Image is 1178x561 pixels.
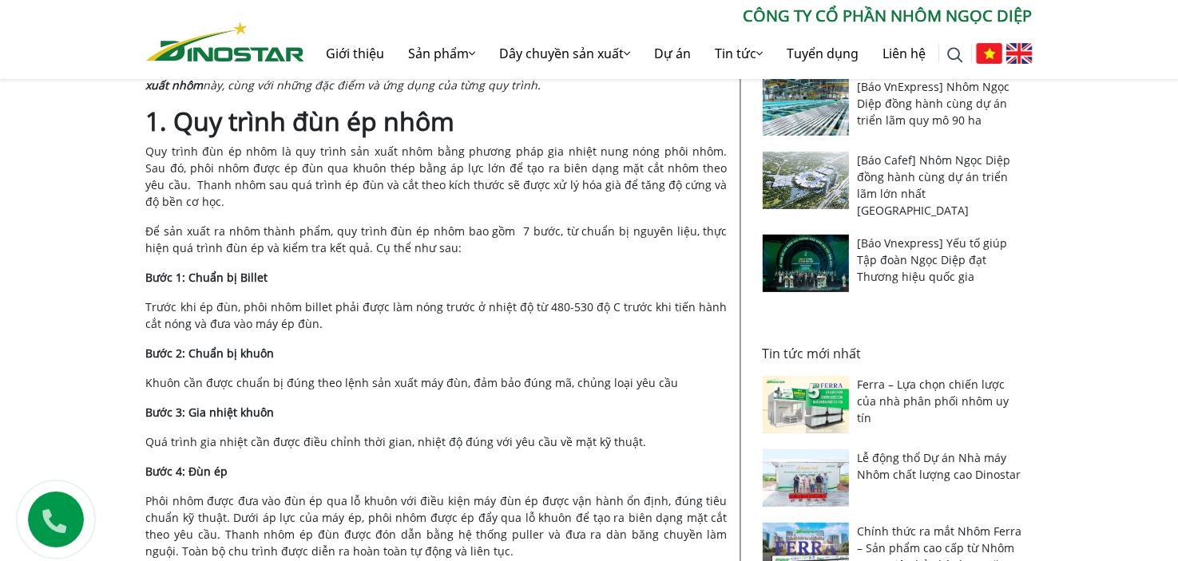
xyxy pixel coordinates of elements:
a: [Báo Vnexpress] Yếu tố giúp Tập đoàn Ngọc Diệp đạt Thương hiệu quốc gia [857,235,1007,284]
span: Khuôn cần được chuẩn bị đúng theo lệnh sản xuất máy đùn, đảm bảo đúng mã, chủng loại yêu cầu [146,375,679,390]
img: [Báo Cafef] Nhôm Ngọc Diệp đồng hành cùng dự án triển lãm lớn nhất Đông Nam Á [763,152,850,209]
strong: quy trình sản xuất nhôm [146,61,728,93]
a: Dây chuyền sản xuất [488,28,643,79]
span: Phôi nhôm được đưa vào đùn ép qua lỗ khuôn với điều kiện máy đùn ép được vận hành ổn định, đúng t... [146,493,728,559]
span: Quy trình đùn ép nhôm là quy trình sản xuất nhôm bằng phương pháp gia nhiệt nung nóng phôi nhôm. ... [146,144,728,209]
img: Tiếng Việt [976,43,1002,64]
img: [Báo Vnexpress] Yếu tố giúp Tập đoàn Ngọc Diệp đạt Thương hiệu quốc gia [763,235,850,292]
span: Trước khi ép đùn, phôi nhôm billet phải được làm nóng trước ở nhiệt độ từ 480-530 độ C trước khi ... [146,299,728,331]
img: search [947,47,963,63]
a: Tuyển dụng [775,28,871,79]
a: Sản phẩm [397,28,488,79]
b: Bước 2: Chuẩn bị khuôn [146,346,275,361]
b: Bước 4: Đùn ép [146,464,228,479]
span: Để sản xuất ra nhôm thành phẩm, quy trình đùn ép nhôm bao gồm 7 bước, từ chuẩn bị nguyên liệu, th... [146,223,728,255]
a: [Báo Cafef] Nhôm Ngọc Diệp đồng hành cùng dự án triển lãm lớn nhất [GEOGRAPHIC_DATA] [857,152,1010,218]
b: Bước 1: Chuẩn bị Billet [146,270,268,285]
img: English [1006,43,1033,64]
img: Nhôm Dinostar [146,22,304,61]
a: Giới thiệu [315,28,397,79]
a: [Báo VnExpress] Nhôm Ngọc Diệp đồng hành cùng dự án triển lãm quy mô 90 ha [857,79,1009,128]
a: Ferra – Lựa chọn chiến lược của nhà phân phối nhôm uy tín [857,377,1009,425]
b: Bước 3: Gia nhiệt khuôn [146,405,275,420]
img: Ferra – Lựa chọn chiến lược của nhà phân phối nhôm uy tín [763,376,850,433]
img: Lễ động thổ Dự án Nhà máy Nhôm chất lượng cao Dinostar [763,449,850,507]
img: [Báo VnExpress] Nhôm Ngọc Diệp đồng hành cùng dự án triển lãm quy mô 90 ha [763,78,850,136]
b: 1. Quy trình đùn ép nhôm [146,104,455,138]
a: Lễ động thổ Dự án Nhà máy Nhôm chất lượng cao Dinostar [857,450,1021,482]
a: Tin tức [704,28,775,79]
p: Tin tức mới nhất [763,344,1023,363]
a: Dự án [643,28,704,79]
span: Quá trình gia nhiệt cần được điều chỉnh thời gian, nhiệt độ đúng với yêu cầu về mặt kỹ thuật. [146,434,647,449]
a: Liên hệ [871,28,938,79]
p: CÔNG TY CỔ PHẦN NHÔM NGỌC DIỆP [304,4,1033,28]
